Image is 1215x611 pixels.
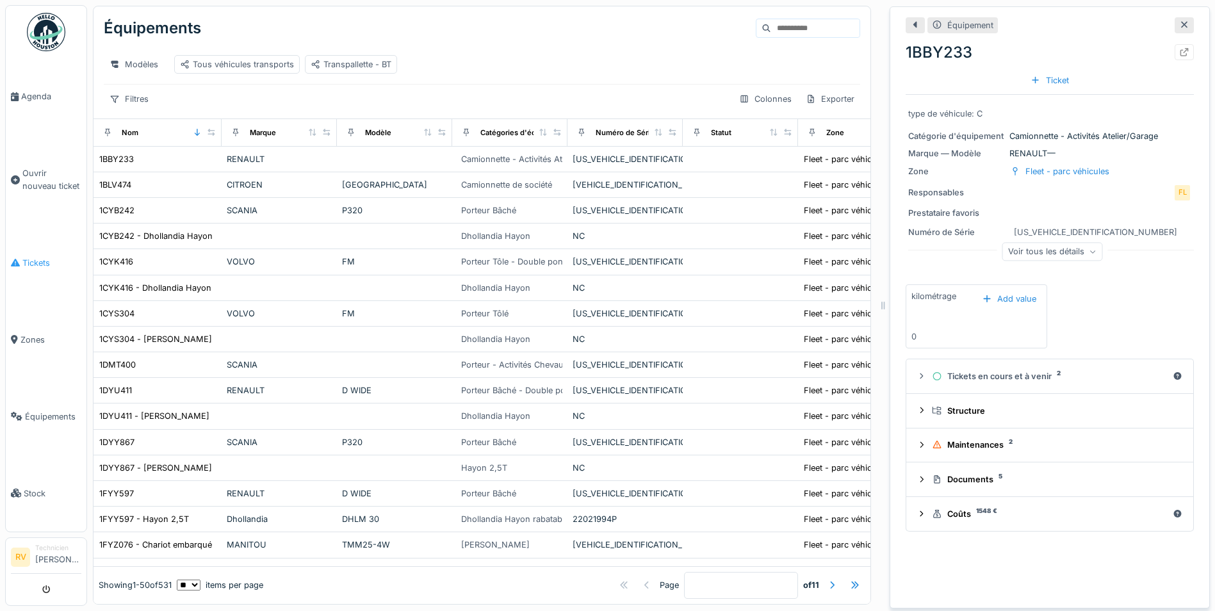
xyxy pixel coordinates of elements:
[342,307,447,320] div: FM
[804,410,888,422] div: Fleet - parc véhicules
[573,179,678,191] div: [VEHICLE_IDENTIFICATION_NUMBER]
[932,439,1178,451] div: Maintenances
[227,359,332,371] div: SCANIA
[573,256,678,268] div: [US_VEHICLE_IDENTIFICATION_NUMBER]
[461,539,530,551] div: [PERSON_NAME]
[342,513,447,525] div: DHLM 30
[11,543,81,574] a: RV Technicien[PERSON_NAME]
[804,565,888,577] div: Fleet - parc véhicules
[911,468,1188,491] summary: Documents5
[461,179,552,191] div: Camionnette de société
[6,378,86,455] a: Équipements
[461,384,578,396] div: Porteur Bâché - Double ponts
[461,565,513,577] div: Porteur Frigo
[573,333,678,345] div: NC
[311,58,391,70] div: Transpallette - BT
[573,565,678,577] div: [US_VEHICLE_IDENTIFICATION_NUMBER]
[227,307,332,320] div: VOLVO
[25,411,81,423] span: Équipements
[227,565,332,577] div: MERCEDES
[804,333,888,345] div: Fleet - parc véhicules
[977,290,1041,307] div: Add value
[908,186,1004,199] div: Responsables
[99,307,135,320] div: 1CYS304
[573,539,678,551] div: [VEHICLE_IDENTIFICATION_NUMBER]
[573,384,678,396] div: [US_VEHICLE_IDENTIFICATION_NUMBER]
[461,153,610,165] div: Camionnette - Activités Atelier/Garage
[461,487,516,500] div: Porteur Bâché
[342,565,447,577] div: [PERSON_NAME]
[22,257,81,269] span: Tickets
[24,487,81,500] span: Stock
[908,147,1191,159] div: RENAULT —
[1025,165,1109,177] div: Fleet - parc véhicules
[99,410,209,422] div: 1DYU411 - [PERSON_NAME]
[250,127,276,138] div: Marque
[804,462,888,474] div: Fleet - parc véhicules
[99,256,133,268] div: 1CYK416
[911,330,917,343] div: 0
[227,487,332,500] div: RENAULT
[804,487,888,500] div: Fleet - parc véhicules
[461,410,530,422] div: Dhollandia Hayon
[104,90,154,108] div: Filtres
[99,487,134,500] div: 1FYY597
[227,256,332,268] div: VOLVO
[733,90,797,108] div: Colonnes
[461,256,570,268] div: Porteur Tôle - Double ponts
[932,508,1168,520] div: Coûts
[804,282,888,294] div: Fleet - parc véhicules
[99,359,136,371] div: 1DMT400
[342,384,447,396] div: D WIDE
[342,256,447,268] div: FM
[711,127,731,138] div: Statut
[908,130,1004,142] div: Catégorie d'équipement
[932,370,1168,382] div: Tickets en cours et à venir
[99,282,211,294] div: 1CYK416 - Dhollandia Hayon
[908,165,1004,177] div: Zone
[804,179,888,191] div: Fleet - parc véhicules
[932,405,1178,417] div: Structure
[800,90,860,108] div: Exporter
[6,301,86,378] a: Zones
[99,204,135,216] div: 1CYB242
[911,399,1188,423] summary: Structure
[22,167,81,191] span: Ouvrir nouveau ticket
[804,384,888,396] div: Fleet - parc véhicules
[227,436,332,448] div: SCANIA
[804,513,888,525] div: Fleet - parc véhicules
[461,513,569,525] div: Dhollandia Hayon rabatable
[908,207,1004,219] div: Prestataire favoris
[99,179,131,191] div: 1BLV474
[688,565,793,577] div: Occasion
[461,359,568,371] div: Porteur - Activités Chevaux
[1025,72,1074,89] div: Ticket
[6,58,86,135] a: Agenda
[11,548,30,567] li: RV
[99,539,212,551] div: 1FYZ076 - Chariot embarqué
[104,55,164,74] div: Modèles
[908,147,1004,159] div: Marque — Modèle
[99,462,212,474] div: 1DYY867 - [PERSON_NAME]
[461,282,530,294] div: Dhollandia Hayon
[573,436,678,448] div: [US_VEHICLE_IDENTIFICATION_NUMBER]
[908,226,1004,238] div: Numéro de Série
[906,41,1194,64] div: 1BBY233
[35,543,81,571] li: [PERSON_NAME]
[342,204,447,216] div: P320
[1002,242,1103,261] div: Voir tous les détails
[1173,184,1191,202] div: FL
[480,127,569,138] div: Catégories d'équipement
[342,179,447,191] div: [GEOGRAPHIC_DATA]
[104,12,201,45] div: Équipements
[177,579,263,591] div: items per page
[804,256,888,268] div: Fleet - parc véhicules
[947,19,993,31] div: Équipement
[180,58,294,70] div: Tous véhicules transports
[21,90,81,102] span: Agenda
[99,153,134,165] div: 1BBY233
[227,513,332,525] div: Dhollandia
[660,579,679,591] div: Page
[461,307,509,320] div: Porteur Tôlé
[596,127,655,138] div: Numéro de Série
